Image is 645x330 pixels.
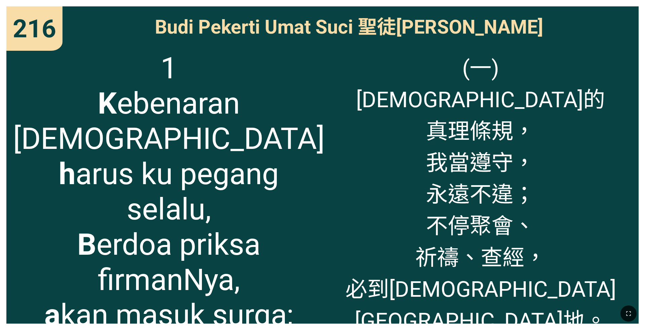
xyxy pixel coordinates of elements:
span: Budi Pekerti Umat Suci 聖徒[PERSON_NAME] [155,11,543,39]
b: B [77,227,96,262]
b: h [59,156,76,192]
b: K [98,86,117,121]
span: 216 [13,14,56,43]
